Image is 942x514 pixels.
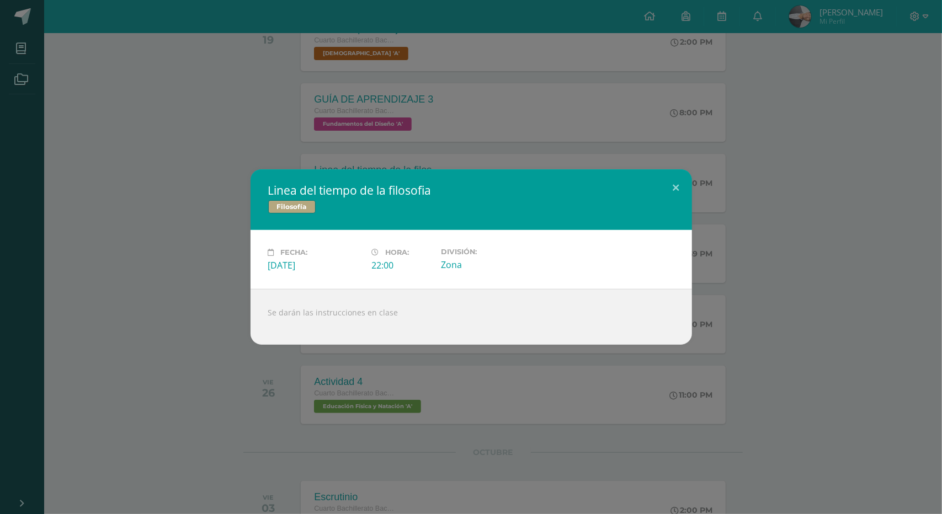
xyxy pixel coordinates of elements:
label: División: [441,248,536,256]
div: [DATE] [268,259,363,271]
span: Hora: [386,248,409,256]
span: Fecha: [281,248,308,256]
h2: Linea del tiempo de la filosofia [268,183,674,198]
div: 22:00 [372,259,432,271]
button: Close (Esc) [661,169,692,207]
span: Filosofía [268,200,316,213]
div: Zona [441,259,536,271]
div: Se darán las instrucciones en clase [251,289,692,345]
